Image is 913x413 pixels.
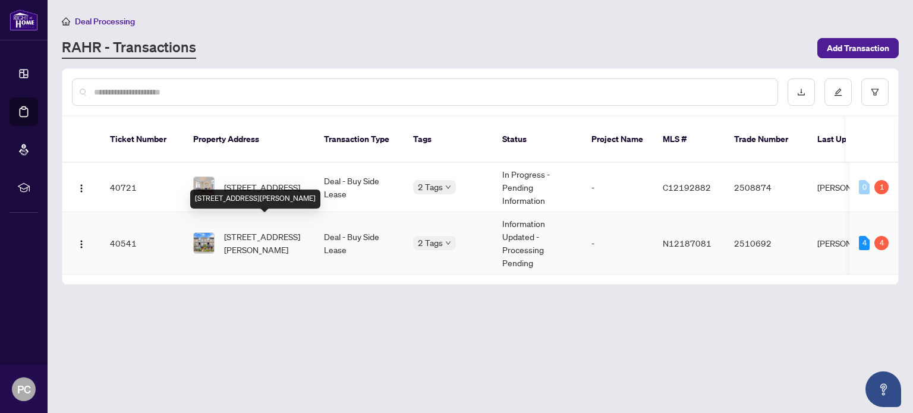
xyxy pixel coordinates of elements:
button: Logo [72,234,91,253]
td: 2510692 [725,212,808,275]
span: 2 Tags [418,180,443,194]
button: download [788,78,815,106]
a: RAHR - Transactions [62,37,196,59]
th: Property Address [184,116,314,163]
span: edit [834,88,842,96]
td: [PERSON_NAME] [808,212,897,275]
td: 40541 [100,212,184,275]
span: C12192882 [663,182,711,193]
button: Logo [72,178,91,197]
th: Tags [404,116,493,163]
span: 2 Tags [418,236,443,250]
th: Trade Number [725,116,808,163]
div: 1 [874,180,889,194]
span: N12187081 [663,238,711,248]
span: Deal Processing [75,16,135,27]
div: 0 [859,180,870,194]
td: - [582,212,653,275]
td: - [582,163,653,212]
td: 2508874 [725,163,808,212]
span: down [445,184,451,190]
span: Add Transaction [827,39,889,58]
th: Transaction Type [314,116,404,163]
button: filter [861,78,889,106]
td: 40721 [100,163,184,212]
th: MLS # [653,116,725,163]
img: thumbnail-img [194,233,214,253]
button: edit [824,78,852,106]
span: down [445,240,451,246]
th: Project Name [582,116,653,163]
td: Deal - Buy Side Lease [314,163,404,212]
img: Logo [77,184,86,193]
span: filter [871,88,879,96]
td: In Progress - Pending Information [493,163,582,212]
div: 4 [874,236,889,250]
img: logo [10,9,38,31]
span: PC [17,381,31,398]
td: Deal - Buy Side Lease [314,212,404,275]
th: Status [493,116,582,163]
span: [STREET_ADDRESS] [224,181,300,194]
td: [PERSON_NAME] [808,163,897,212]
td: Information Updated - Processing Pending [493,212,582,275]
span: [STREET_ADDRESS][PERSON_NAME] [224,230,305,256]
img: Logo [77,239,86,249]
div: 4 [859,236,870,250]
div: [STREET_ADDRESS][PERSON_NAME] [190,190,320,209]
span: download [797,88,805,96]
th: Ticket Number [100,116,184,163]
button: Open asap [865,371,901,407]
img: thumbnail-img [194,177,214,197]
span: home [62,17,70,26]
th: Last Updated By [808,116,897,163]
button: Add Transaction [817,38,899,58]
